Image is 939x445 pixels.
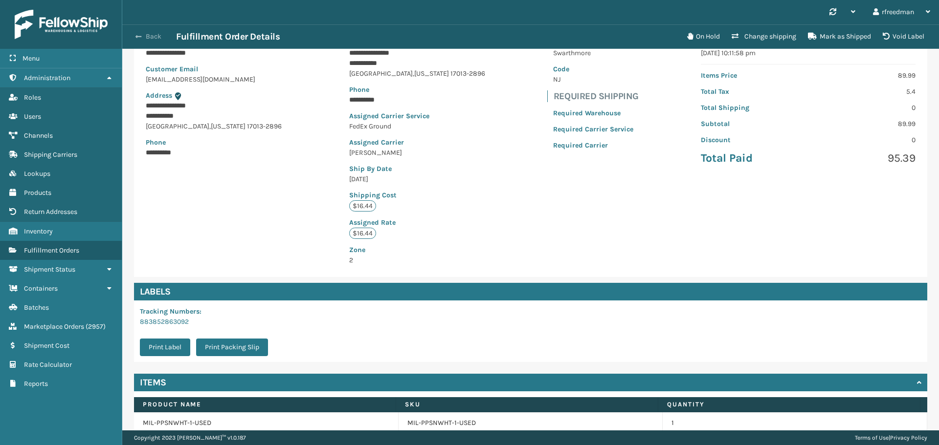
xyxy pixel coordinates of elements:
[553,124,633,134] p: Required Carrier Service
[24,74,70,82] span: Administration
[146,137,282,148] p: Phone
[24,265,75,274] span: Shipment Status
[146,122,209,130] span: [GEOGRAPHIC_DATA]
[140,307,201,316] span: Tracking Numbers :
[134,412,399,434] td: MIL-PPSNWHT-1-USED
[701,135,802,145] p: Discount
[405,400,649,409] label: SKU
[802,27,877,46] button: Mark as Shipped
[349,121,485,131] p: FedEx Ground
[663,412,927,434] td: 1
[24,150,77,159] span: Shipping Carriers
[554,90,639,102] h4: Required Shipping
[349,245,485,264] span: 2
[349,190,485,200] p: Shipping Cost
[349,217,485,228] p: Assigned Rate
[814,135,916,145] p: 0
[24,208,77,216] span: Return Addresses
[349,85,485,95] p: Phone
[24,380,48,388] span: Reports
[349,245,485,255] p: Zone
[814,70,916,81] p: 89.99
[349,111,485,121] p: Assigned Carrier Service
[15,10,108,39] img: logo
[134,283,927,300] h4: Labels
[349,148,485,158] p: [PERSON_NAME]
[701,70,802,81] p: Items Price
[701,86,802,97] p: Total Tax
[131,32,176,41] button: Back
[24,322,84,331] span: Marketplace Orders
[349,137,485,148] p: Assigned Carrier
[814,103,916,113] p: 0
[140,377,166,388] h4: Items
[349,200,376,212] p: $16.44
[732,33,738,40] i: Change shipping
[553,74,633,85] p: NJ
[814,119,916,129] p: 89.99
[176,31,280,42] h3: Fulfillment Order Details
[349,69,413,78] span: [GEOGRAPHIC_DATA]
[855,430,927,445] div: |
[196,339,268,356] button: Print Packing Slip
[701,119,802,129] p: Subtotal
[146,74,282,85] p: [EMAIL_ADDRESS][DOMAIN_NAME]
[24,246,79,254] span: Fulfillment Orders
[726,27,802,46] button: Change shipping
[407,418,476,428] a: MIL-PPSNWHT-1-USED
[701,151,802,166] p: Total Paid
[349,228,376,239] p: $16.44
[553,108,633,118] p: Required Warehouse
[687,33,693,40] i: On Hold
[211,122,246,130] span: [US_STATE]
[140,339,190,356] button: Print Label
[24,112,41,121] span: Users
[681,27,726,46] button: On Hold
[209,122,211,130] span: ,
[701,103,802,113] p: Total Shipping
[814,151,916,166] p: 95.39
[24,227,53,235] span: Inventory
[24,93,41,102] span: Roles
[24,170,50,178] span: Lookups
[134,430,246,445] p: Copyright 2023 [PERSON_NAME]™ v 1.0.187
[701,48,916,58] p: [DATE] 10:11:58 pm
[814,86,916,97] p: 5.4
[553,64,633,74] p: Code
[146,91,172,100] span: Address
[877,27,930,46] button: Void Label
[24,131,53,140] span: Channels
[24,303,49,312] span: Batches
[413,69,414,78] span: ,
[450,69,485,78] span: 17013-2896
[349,164,485,174] p: Ship By Date
[414,69,449,78] span: [US_STATE]
[247,122,282,130] span: 17013-2896
[883,33,890,40] i: VOIDLABEL
[855,434,889,441] a: Terms of Use
[349,174,485,184] p: [DATE]
[24,341,69,350] span: Shipment Cost
[22,54,40,63] span: Menu
[808,33,817,40] i: Mark as Shipped
[24,284,58,293] span: Containers
[553,140,633,150] p: Required Carrier
[24,189,51,197] span: Products
[890,434,927,441] a: Privacy Policy
[146,64,282,74] p: Customer Email
[86,322,106,331] span: ( 2957 )
[667,400,911,409] label: Quantity
[24,360,72,369] span: Rate Calculator
[143,400,387,409] label: Product Name
[553,48,633,58] p: Swarthmore
[140,318,189,326] a: 883852863092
